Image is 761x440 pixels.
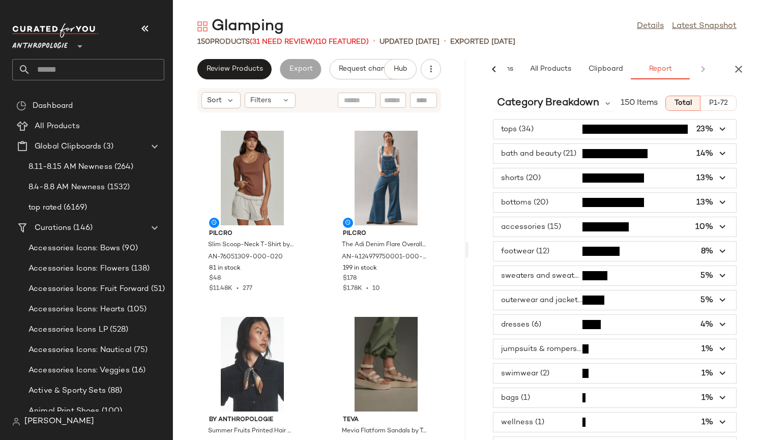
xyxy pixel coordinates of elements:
[197,21,208,32] img: svg%3e
[709,99,728,107] span: P1-72
[530,65,571,73] span: All Products
[637,20,664,33] a: Details
[71,222,93,234] span: (146)
[493,242,736,261] button: footwear (12)8%
[112,161,134,173] span: (264)
[335,131,437,225] img: 4124979750001_093_b
[106,385,123,397] span: (88)
[24,416,94,428] span: [PERSON_NAME]
[101,141,113,153] span: (3)
[28,182,105,193] span: 8.4-8.8 AM Newness
[207,95,222,106] span: Sort
[12,35,68,53] span: Anthropologie
[28,365,130,376] span: Accessories Icons: Veggies
[243,285,252,292] span: 277
[28,405,100,417] span: Animal Print Shoes
[343,264,377,273] span: 199 in stock
[16,101,26,111] img: svg%3e
[497,96,599,111] span: Category Breakdown
[28,202,62,214] span: top rated
[674,99,692,107] span: Total
[209,274,221,283] span: $48
[28,304,125,315] span: Accessories Icons: Hearts
[493,339,736,359] button: jumpsuits & rompers (2)1%
[232,285,243,292] span: •
[493,315,736,334] button: dresses (6)4%
[209,264,241,273] span: 81 in stock
[149,283,165,295] span: (51)
[105,182,130,193] span: (1532)
[28,161,112,173] span: 8.11-8.15 AM Newness
[250,38,315,46] span: (31 Need Review)
[450,37,515,47] p: Exported [DATE]
[493,120,736,139] button: tops (34)23%
[343,274,357,283] span: $178
[373,36,375,48] span: •
[62,202,87,214] span: (6169)
[28,385,106,397] span: Active & Sporty Sets
[672,20,737,33] a: Latest Snapshot
[372,285,380,292] span: 10
[493,290,736,310] button: outerwear and jackets (7)5%
[129,263,150,275] span: (138)
[125,304,147,315] span: (105)
[250,95,271,106] span: Filters
[315,38,369,46] span: (10 Featured)
[130,365,146,376] span: (16)
[120,243,138,254] span: (90)
[493,217,736,237] button: accessories (15)10%
[665,96,700,111] button: Total
[493,168,736,188] button: shorts (20)13%
[28,263,129,275] span: Accessories Icons: Flowers
[132,344,148,356] span: (75)
[197,16,284,37] div: Glamping
[100,405,123,417] span: (100)
[35,121,80,132] span: All Products
[35,222,71,234] span: Curations
[588,65,623,73] span: Clipboard
[379,37,440,47] p: updated [DATE]
[342,253,428,262] span: AN-4124979750001-000-093
[493,388,736,407] button: bags (1)1%
[621,97,658,109] span: 150 Items
[206,65,263,73] span: Review Products
[343,416,429,425] span: Teva
[342,241,428,250] span: The Adi Denim Flare Overalls by Pilcro in Blue, Women's, Size: 4, Cotton/Tencel at Anthropologie
[208,241,295,250] span: Slim Scoop-Neck T-Shirt by Pilcro in Brown, Women's, Size: XS, Polyester/Cotton/Elastane at Anthr...
[108,324,129,336] span: (528)
[330,59,406,79] button: Request changes
[201,317,304,412] img: 102374097_015_b14
[493,413,736,432] button: wellness (1)1%
[12,23,99,38] img: cfy_white_logo.C9jOOHJF.svg
[493,364,736,383] button: swimwear (2)1%
[342,427,428,436] span: Mevia Flatform Sandals by Teva in Ivory, Women's, Size: 8, Polyester/Rubber at Anthropologie
[197,59,272,79] button: Review Products
[28,324,108,336] span: Accessories Icons LP
[649,65,672,73] span: Report
[209,416,296,425] span: By Anthropologie
[28,283,149,295] span: Accessories Icons: Fruit Forward
[28,243,120,254] span: Accessories Icons: Bows
[335,317,437,412] img: 78918224_012_b2
[493,266,736,285] button: sweaters and sweatshirts (8)5%
[338,65,397,73] span: Request changes
[33,100,73,112] span: Dashboard
[197,38,210,46] span: 150
[201,131,304,225] img: 76051309_020_b
[700,96,737,111] button: P1-72
[208,253,283,262] span: AN-76051309-000-020
[35,141,101,153] span: Global Clipboards
[12,418,20,426] img: svg%3e
[493,193,736,212] button: bottoms (20)13%
[362,285,372,292] span: •
[208,427,295,436] span: Summer Fruits Printed Hair Scarves, Set of 2 by Anthropologie in Beige, Women's, Polyester
[343,229,429,239] span: Pilcro
[209,229,296,239] span: Pilcro
[384,59,417,79] button: Hub
[197,37,369,47] div: Products
[444,36,446,48] span: •
[209,285,232,292] span: $11.48K
[343,285,362,292] span: $1.78K
[493,144,736,163] button: bath and beauty (21)14%
[28,344,132,356] span: Accessories Icons: Nautical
